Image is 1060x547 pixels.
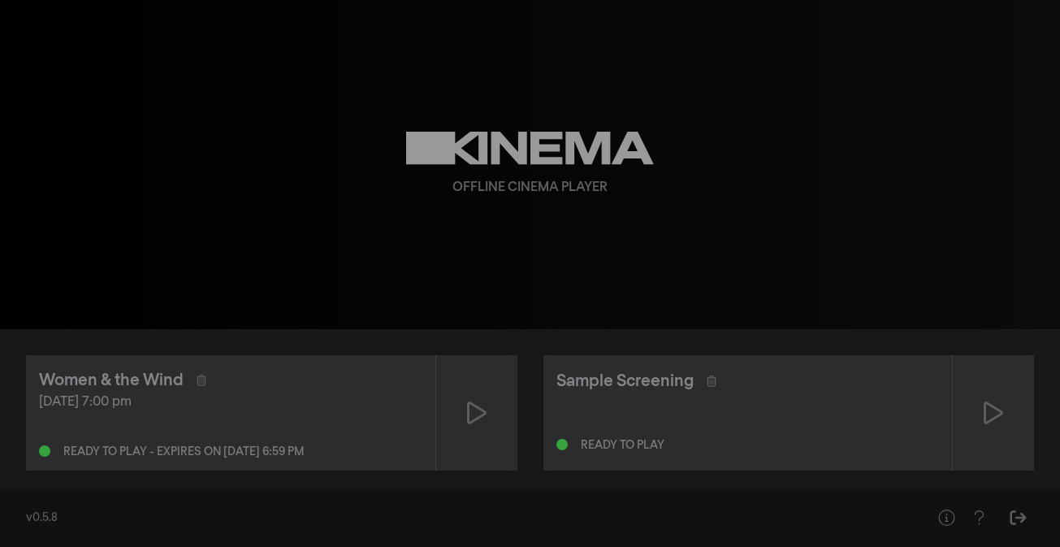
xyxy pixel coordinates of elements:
[452,178,608,198] div: Offline Cinema Player
[1002,501,1034,534] button: Sign Out
[581,440,664,451] div: Ready to play
[39,393,422,412] div: [DATE] 7:00 pm
[26,510,898,527] div: v0.5.8
[556,369,694,393] div: Sample Screening
[963,501,995,534] button: Help
[930,501,963,534] button: Help
[39,368,184,393] div: Women & the Wind
[63,446,304,458] div: Ready to play - expires on [DATE] 6:59 pm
